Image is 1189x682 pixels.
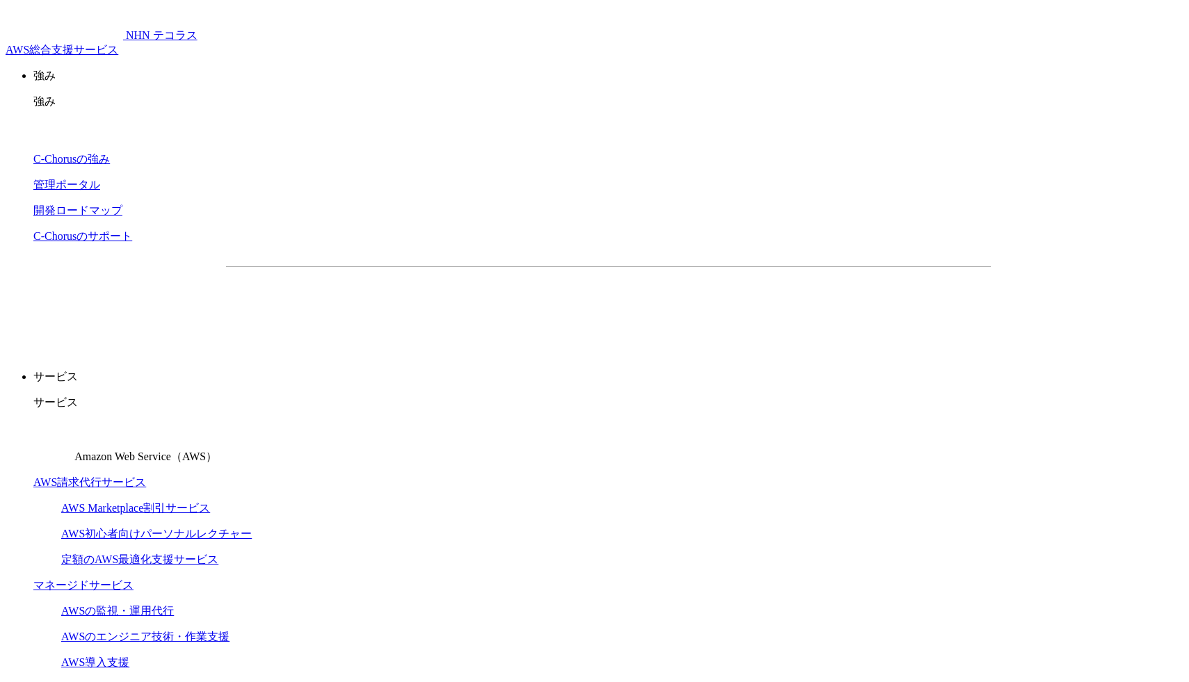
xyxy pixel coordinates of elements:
a: 管理ポータル [33,179,100,190]
a: AWS Marketplace割引サービス [61,502,210,514]
a: まずは相談する [615,289,839,324]
a: 資料を請求する [378,289,601,324]
a: 開発ロードマップ [33,204,122,216]
a: AWSのエンジニア技術・作業支援 [61,631,229,642]
a: マネージドサービス [33,579,134,591]
span: Amazon Web Service（AWS） [74,450,217,462]
a: AWS総合支援サービス C-Chorus NHN テコラスAWS総合支援サービス [6,29,197,56]
a: AWS初心者向けパーソナルレクチャー [61,528,252,539]
img: AWS総合支援サービス C-Chorus [6,6,123,39]
a: C-Chorusのサポート [33,230,132,242]
a: AWS導入支援 [61,656,129,668]
p: サービス [33,370,1183,384]
p: 強み [33,95,1183,109]
a: AWSの監視・運用代行 [61,605,174,617]
p: サービス [33,396,1183,410]
a: AWS請求代行サービス [33,476,146,488]
img: Amazon Web Service（AWS） [33,421,72,460]
a: C-Chorusの強み [33,153,110,165]
a: 定額のAWS最適化支援サービス [61,553,218,565]
p: 強み [33,69,1183,83]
